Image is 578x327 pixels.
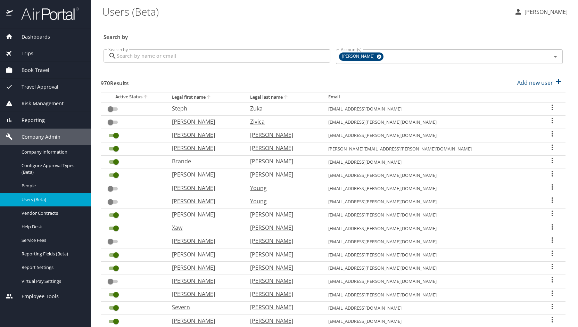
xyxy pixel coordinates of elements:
p: [PERSON_NAME] [250,317,314,325]
p: [PERSON_NAME] [172,263,236,272]
td: [EMAIL_ADDRESS][PERSON_NAME][DOMAIN_NAME] [323,116,539,129]
th: Legal first name [166,92,245,102]
p: [PERSON_NAME] [250,263,314,272]
p: [PERSON_NAME] [250,210,314,219]
h1: Users (Beta) [102,1,509,22]
p: [PERSON_NAME] [172,131,236,139]
span: Service Fees [22,237,83,244]
span: Virtual Pay Settings [22,278,83,285]
button: Open [551,52,560,62]
input: Search by name or email [117,49,330,63]
td: [EMAIL_ADDRESS][PERSON_NAME][DOMAIN_NAME] [323,288,539,301]
p: [PERSON_NAME] [250,290,314,298]
th: Email [323,92,539,102]
td: [EMAIL_ADDRESS][PERSON_NAME][DOMAIN_NAME] [323,222,539,235]
span: Employee Tools [13,293,59,300]
img: icon-airportal.png [6,7,14,21]
td: [EMAIL_ADDRESS][PERSON_NAME][DOMAIN_NAME] [323,209,539,222]
span: Reporting [13,116,45,124]
p: Steph [172,104,236,113]
h3: 970 Results [101,75,129,87]
p: Young [250,184,314,192]
span: Trips [13,50,33,57]
td: [EMAIL_ADDRESS][PERSON_NAME][DOMAIN_NAME] [323,248,539,262]
p: Brande [172,157,236,165]
p: [PERSON_NAME] [250,303,314,311]
span: Vendor Contracts [22,210,83,216]
p: Zivica [250,117,314,126]
td: [EMAIL_ADDRESS][DOMAIN_NAME] [323,102,539,115]
p: Zuka [250,104,314,113]
th: Legal last name [245,92,323,102]
h3: Search by [104,29,563,41]
p: [PERSON_NAME] [172,290,236,298]
span: Users (Beta) [22,196,83,203]
div: [PERSON_NAME] [339,52,383,61]
span: Configure Approval Types (Beta) [22,162,83,175]
p: [PERSON_NAME] [172,144,236,152]
p: [PERSON_NAME] [250,131,314,139]
p: [PERSON_NAME] [172,170,236,179]
td: [EMAIL_ADDRESS][PERSON_NAME][DOMAIN_NAME] [323,235,539,248]
td: [EMAIL_ADDRESS][PERSON_NAME][DOMAIN_NAME] [323,169,539,182]
span: [PERSON_NAME] [339,53,379,60]
p: [PERSON_NAME] [250,223,314,232]
button: sort [283,94,290,101]
p: [PERSON_NAME] [522,8,568,16]
button: Add new user [514,75,565,90]
span: People [22,182,83,189]
span: Report Settings [22,264,83,271]
td: [EMAIL_ADDRESS][DOMAIN_NAME] [323,155,539,169]
p: [PERSON_NAME] [250,170,314,179]
button: [PERSON_NAME] [511,6,570,18]
p: Xaw [172,223,236,232]
p: [PERSON_NAME] [250,237,314,245]
p: [PERSON_NAME] [172,237,236,245]
span: Book Travel [13,66,49,74]
p: [PERSON_NAME] [172,117,236,126]
p: Severn [172,303,236,311]
th: Active Status [101,92,166,102]
p: [PERSON_NAME] [250,250,314,259]
span: Travel Approval [13,83,58,91]
span: Reporting Fields (Beta) [22,251,83,257]
p: [PERSON_NAME] [250,157,314,165]
td: [EMAIL_ADDRESS][PERSON_NAME][DOMAIN_NAME] [323,262,539,275]
p: [PERSON_NAME] [172,197,236,205]
td: [EMAIL_ADDRESS][PERSON_NAME][DOMAIN_NAME] [323,129,539,142]
td: [EMAIL_ADDRESS][DOMAIN_NAME] [323,301,539,314]
td: [EMAIL_ADDRESS][PERSON_NAME][DOMAIN_NAME] [323,275,539,288]
span: Dashboards [13,33,50,41]
td: [EMAIL_ADDRESS][PERSON_NAME][DOMAIN_NAME] [323,182,539,195]
p: Young [250,197,314,205]
p: [PERSON_NAME] [172,210,236,219]
img: airportal-logo.png [14,7,79,21]
span: Risk Management [13,100,64,107]
p: Add new user [517,79,553,87]
td: [PERSON_NAME][EMAIL_ADDRESS][PERSON_NAME][DOMAIN_NAME] [323,142,539,155]
p: [PERSON_NAME] [172,250,236,259]
p: [PERSON_NAME] [172,317,236,325]
span: Company Admin [13,133,60,141]
td: [EMAIL_ADDRESS][PERSON_NAME][DOMAIN_NAME] [323,195,539,209]
span: Company Information [22,149,83,155]
span: Help Desk [22,223,83,230]
p: [PERSON_NAME] [172,184,236,192]
p: [PERSON_NAME] [250,277,314,285]
button: sort [206,94,213,101]
p: [PERSON_NAME] [172,277,236,285]
button: sort [142,94,149,100]
p: [PERSON_NAME] [250,144,314,152]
